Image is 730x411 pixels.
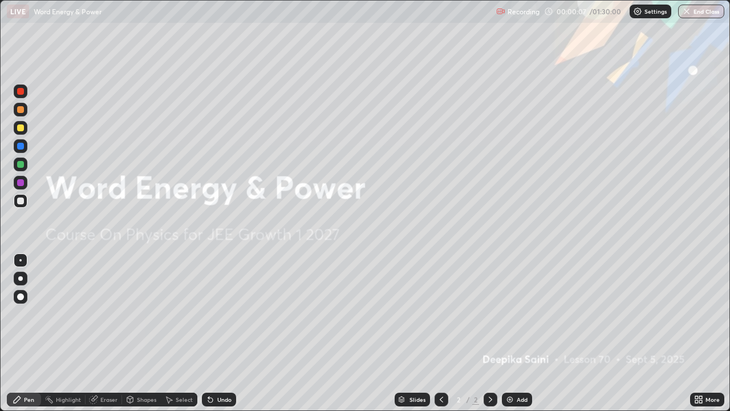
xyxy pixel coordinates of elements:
img: recording.375f2c34.svg [496,7,505,16]
p: Settings [644,9,667,14]
div: 2 [472,394,479,405]
img: class-settings-icons [633,7,642,16]
div: Select [176,397,193,402]
div: 2 [453,396,464,403]
img: add-slide-button [505,395,514,404]
div: Undo [217,397,232,402]
div: Shapes [137,397,156,402]
button: End Class [678,5,724,18]
div: Pen [24,397,34,402]
p: LIVE [10,7,26,16]
p: Word Energy & Power [34,7,102,16]
div: Slides [409,397,425,402]
p: Recording [508,7,540,16]
div: More [705,397,720,402]
div: Eraser [100,397,117,402]
div: / [467,396,470,403]
div: Highlight [56,397,81,402]
img: end-class-cross [682,7,691,16]
div: Add [517,397,528,402]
